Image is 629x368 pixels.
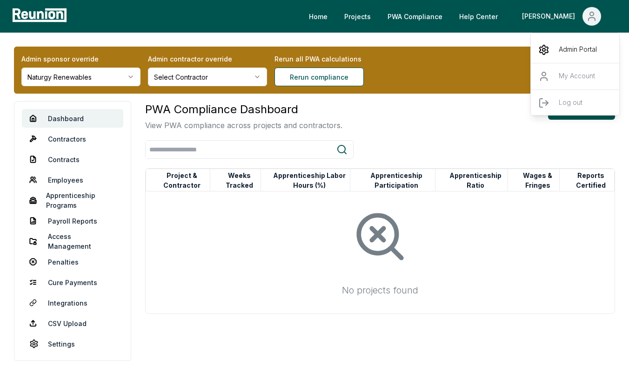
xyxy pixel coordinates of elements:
button: [PERSON_NAME] [515,7,609,26]
nav: Main [301,7,620,26]
button: Apprenticeship Labor Hours (%) [269,171,350,190]
label: Rerun all PWA calculations [274,54,394,64]
a: Admin Portal [531,37,620,63]
button: Apprenticeship Participation [358,171,435,190]
p: My Account [559,71,595,82]
button: Project & Contractor [154,171,210,190]
a: Dashboard [22,109,123,128]
a: Settings [22,334,123,353]
a: PWA Compliance [380,7,450,26]
div: [PERSON_NAME] [522,7,579,26]
p: Log out [559,97,582,109]
div: No projects found [268,284,492,297]
label: Admin contractor override [148,54,267,64]
a: Help Center [452,7,505,26]
a: Contractors [22,129,123,148]
button: Apprenticeship Ratio [443,171,508,190]
button: Weeks Tracked [218,171,261,190]
a: Projects [337,7,378,26]
a: Home [301,7,335,26]
h3: PWA Compliance Dashboard [145,101,342,118]
p: Admin Portal [559,44,597,55]
a: Employees [22,170,123,189]
label: Admin sponsor override [21,54,141,64]
a: Integrations [22,293,123,312]
p: View PWA compliance across projects and contractors. [145,120,342,131]
button: Wages & Fringes [516,171,559,190]
a: Payroll Reports [22,211,123,230]
button: Rerun compliance [274,68,364,86]
a: Cure Payments [22,273,123,292]
a: Penalties [22,252,123,271]
button: Reports Certified [568,171,614,190]
a: Access Management [22,232,123,251]
a: Contracts [22,150,123,169]
a: Apprenticeship Programs [22,191,123,210]
a: CSV Upload [22,314,123,333]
